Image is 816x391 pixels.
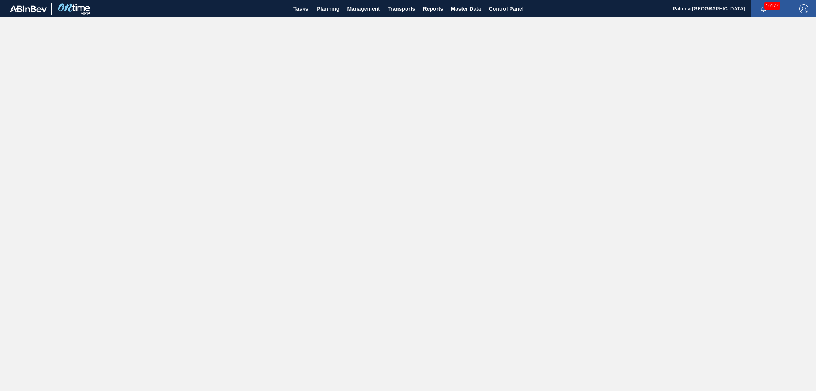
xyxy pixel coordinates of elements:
span: Reports [423,4,443,13]
img: Logout [799,4,808,13]
button: Notifications [751,3,776,14]
span: Management [347,4,380,13]
span: Control Panel [489,4,524,13]
span: Transports [388,4,415,13]
span: Master Data [451,4,481,13]
span: 10177 [764,2,780,10]
span: Planning [317,4,339,13]
img: TNhmsLtSVTkK8tSr43FrP2fwEKptu5GPRR3wAAAABJRU5ErkJggg== [10,5,47,12]
span: Tasks [292,4,309,13]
